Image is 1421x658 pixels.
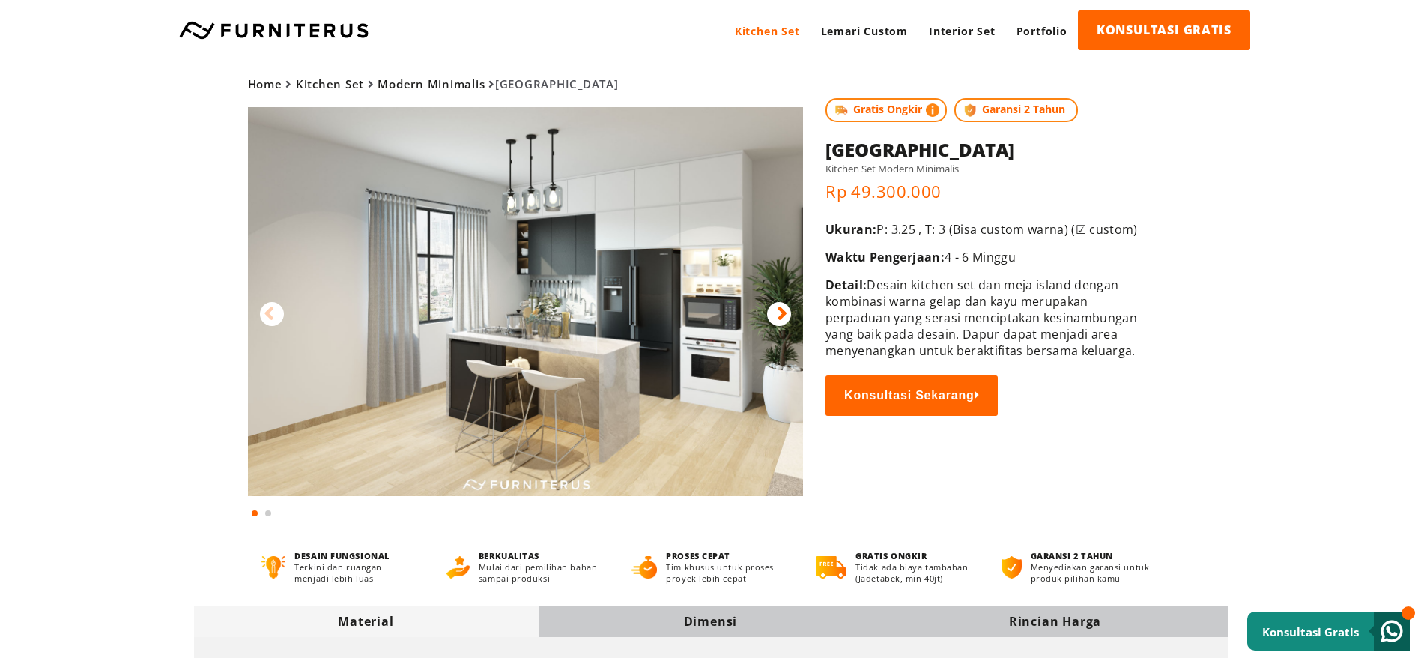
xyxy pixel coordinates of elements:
p: Tim khusus untuk proses proyek lebih cepat [666,561,789,584]
p: Rp 49.300.000 [825,180,1150,202]
p: Mulai dari pemilihan bahan sampai produksi [479,561,604,584]
span: Gratis Ongkir [825,98,947,122]
img: shipping.jpg [833,102,849,118]
h4: GARANSI 2 TAHUN [1031,550,1160,561]
span: Detail: [825,277,867,293]
div: Dimensi [539,613,883,630]
img: proses-cepat.png [631,556,657,579]
a: Home [248,76,282,91]
h4: GRATIS ONGKIR [855,550,974,561]
img: berkualitas.png [446,556,470,579]
p: Desain kitchen set dan meja island dengan kombinasi warna gelap dan kayu merupakan perpaduan yang... [825,277,1150,359]
a: Kitchen Set [724,10,811,52]
p: 4 - 6 Minggu [825,249,1150,265]
span: [GEOGRAPHIC_DATA] [248,76,619,91]
h4: DESAIN FUNGSIONAL [294,550,418,561]
img: bergaransi.png [1002,556,1021,579]
a: Portfolio [1006,10,1078,52]
div: Rincian Harga [883,613,1228,630]
p: Menyediakan garansi untuk produk pilihan kamu [1031,561,1160,584]
img: protect.png [962,102,978,118]
a: Modern Minimalis [378,76,485,91]
h4: BERKUALITAS [479,550,604,561]
img: info-colored.png [926,102,939,118]
a: Lemari Custom [811,10,918,52]
div: Material [194,613,539,630]
a: Konsultasi Gratis [1247,612,1410,651]
img: gratis-ongkir.png [816,556,846,579]
span: Waktu Pengerjaan: [825,249,945,265]
p: Terkini dan ruangan menjadi lebih luas [294,561,418,584]
h4: PROSES CEPAT [666,550,789,561]
a: Kitchen Set [296,76,364,91]
img: desain-fungsional.png [261,556,286,579]
small: Konsultasi Gratis [1262,624,1359,639]
a: KONSULTASI GRATIS [1078,10,1250,50]
p: P: 3.25 , T: 3 (Bisa custom warna) (☑ custom) [825,221,1150,238]
span: Garansi 2 Tahun [954,98,1078,122]
span: Ukuran: [825,221,876,238]
button: Konsultasi Sekarang [825,375,998,416]
a: Interior Set [918,10,1006,52]
h5: Kitchen Set Modern Minimalis [825,162,1150,175]
p: Tidak ada biaya tambahan (Jadetabek, min 40jt) [855,561,974,584]
h1: [GEOGRAPHIC_DATA] [825,137,1150,162]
